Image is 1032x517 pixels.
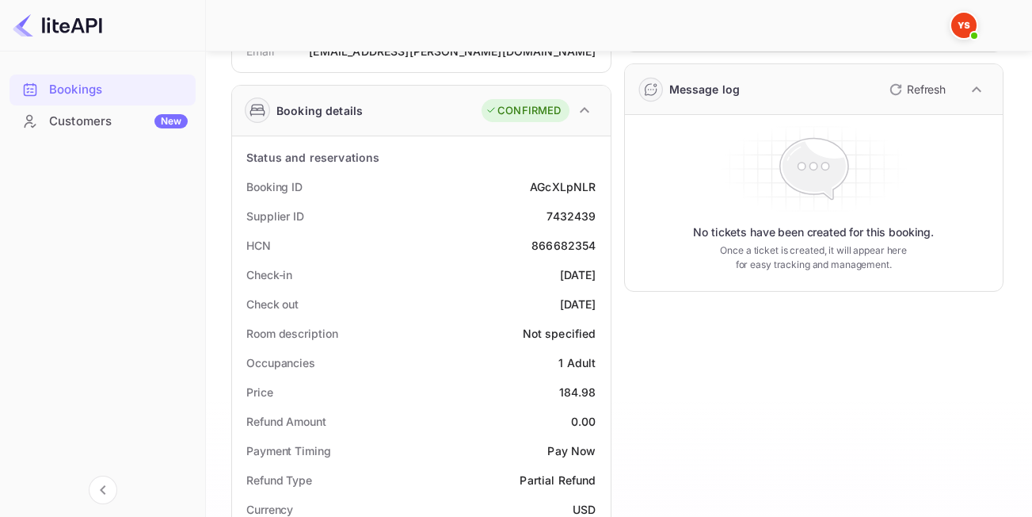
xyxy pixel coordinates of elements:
div: Price [246,384,273,400]
div: Customers [49,113,188,131]
div: 184.98 [559,384,596,400]
div: Supplier ID [246,208,304,224]
div: Status and reservations [246,149,379,166]
div: Refund Type [246,472,312,488]
img: LiteAPI logo [13,13,102,38]
div: CONFIRMED [486,103,561,119]
div: CustomersNew [10,106,196,137]
div: HCN [246,237,271,254]
div: Partial Refund [520,472,596,488]
div: New [154,114,188,128]
div: Message log [669,81,741,98]
div: Refund Amount [246,413,326,430]
div: Booking ID [246,178,303,195]
a: Bookings [10,75,196,104]
div: 7432439 [546,208,596,224]
p: Once a ticket is created, it will appear here for easy tracking and management. [713,243,914,272]
div: Room description [246,325,337,342]
div: Check out [246,296,299,312]
img: Yandex Support [951,13,977,38]
p: Refresh [907,81,946,98]
div: Bookings [49,81,188,99]
button: Refresh [880,77,952,102]
div: Occupancies [246,354,315,371]
p: No tickets have been created for this booking. [693,224,934,240]
div: Booking details [276,102,363,119]
div: Payment Timing [246,442,331,459]
div: [DATE] [560,296,596,312]
div: 1 Adult [558,354,596,371]
div: 866682354 [531,237,596,254]
div: Not specified [523,325,596,342]
div: Bookings [10,75,196,105]
a: CustomersNew [10,106,196,136]
div: 0.00 [571,413,596,430]
button: Collapse navigation [89,476,117,504]
div: Check-in [246,266,292,283]
div: AGcXLpNLR [530,178,596,195]
div: Pay Now [547,442,596,459]
div: [DATE] [560,266,596,283]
